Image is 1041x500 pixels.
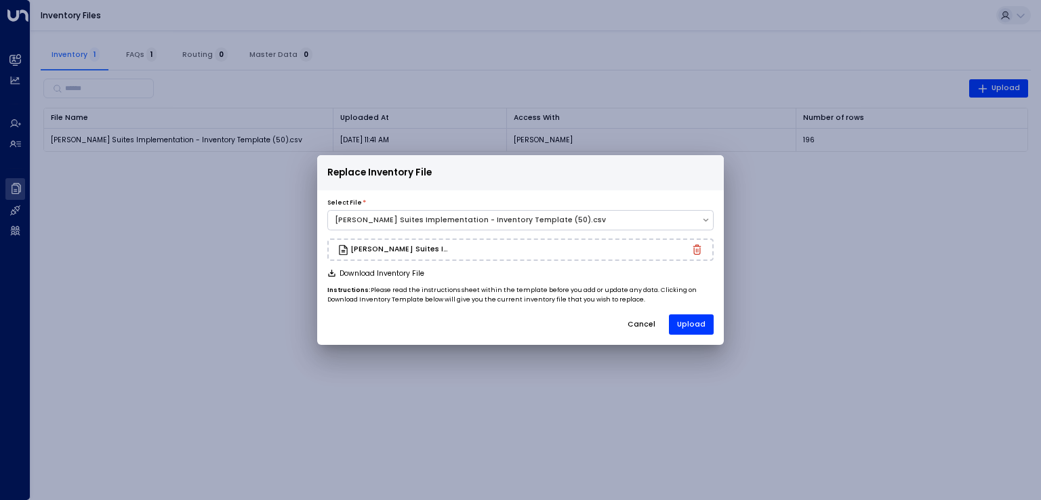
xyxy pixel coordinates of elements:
[327,286,714,304] p: Please read the instructions sheet within the template before you add or update any data. Clickin...
[335,215,695,226] div: [PERSON_NAME] Suites Implementation - Inventory Template (50).csv
[619,314,664,335] button: Cancel
[327,286,371,294] b: Instructions:
[327,269,424,278] button: Download Inventory File
[350,246,452,253] h3: [PERSON_NAME] Suites Implementation - Inventory Template (51).csv
[327,165,432,180] span: Replace Inventory File
[327,199,362,208] label: Select File
[669,314,714,335] button: Upload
